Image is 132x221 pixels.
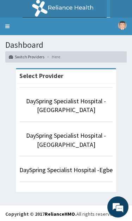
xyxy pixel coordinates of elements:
[118,21,127,30] img: User Image
[45,211,75,217] a: RelianceHMO
[13,35,29,53] img: d_794563401_company_1708531726252_794563401
[19,166,113,174] a: DaySpring Specialist Hospital -Egbe
[5,211,76,217] strong: Copyright © 2017 .
[5,40,127,50] h1: Dashboard
[19,72,63,80] strong: Select Provider
[37,39,115,48] div: Chat with us now
[110,4,127,20] div: Minimize live chat window
[9,54,44,60] a: Switch Providers
[26,97,106,114] a: DaySpring Specialist Hospital - [GEOGRAPHIC_DATA]
[38,83,94,154] span: We're online!
[26,131,106,149] a: DaySpring Specialist Hospital - [GEOGRAPHIC_DATA]
[4,180,128,204] textarea: Type your message and hit 'Enter'
[45,54,60,60] li: Here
